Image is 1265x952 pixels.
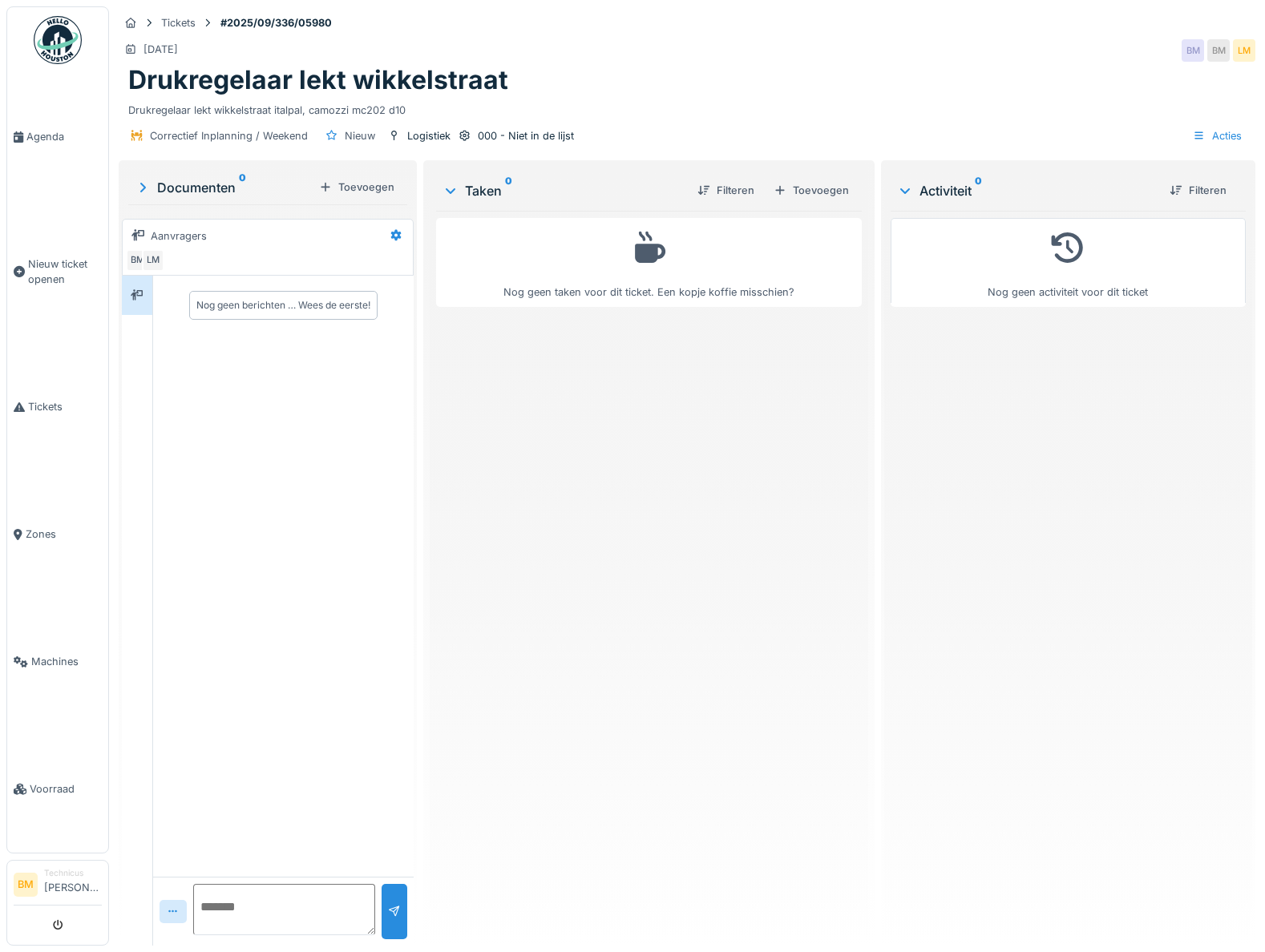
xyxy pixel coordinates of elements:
div: BM [1182,39,1204,62]
span: Voorraad [30,781,102,797]
span: Nieuw ticket openen [28,256,102,287]
a: Agenda [7,73,108,200]
span: Zones [26,526,102,542]
div: Logistiek [407,128,451,143]
div: Acties [1186,124,1249,147]
div: Correctief Inplanning / Weekend [150,128,308,143]
div: Nog geen activiteit voor dit ticket [901,225,1235,300]
a: Voorraad [7,725,108,853]
div: LM [142,249,164,272]
div: Nieuw [345,128,375,143]
div: Taken [443,181,684,200]
div: Nog geen berichten … Wees de eerste! [196,298,370,313]
span: Agenda [26,129,102,144]
div: Drukregelaar lekt wikkelstraat italpal, camozzi mc202 d10 [128,96,1246,118]
strong: #2025/09/336/05980 [214,15,338,30]
a: Tickets [7,343,108,470]
sup: 0 [975,181,982,200]
li: [PERSON_NAME] [44,867,102,902]
div: Filteren [691,180,761,201]
a: Nieuw ticket openen [7,200,108,343]
img: Badge_color-CXgf-gQk.svg [34,16,82,64]
span: Machines [31,654,102,669]
sup: 0 [505,181,512,200]
div: 000 - Niet in de lijst [478,128,574,143]
div: Aanvragers [151,228,207,244]
a: Zones [7,470,108,598]
a: Machines [7,598,108,725]
div: LM [1233,39,1255,62]
sup: 0 [239,178,246,197]
div: BM [1207,39,1230,62]
div: BM [126,249,148,272]
div: Tickets [161,15,196,30]
h1: Drukregelaar lekt wikkelstraat [128,65,508,95]
div: [DATE] [143,42,178,57]
div: Toevoegen [313,176,401,198]
div: Technicus [44,867,102,879]
div: Filteren [1163,180,1233,201]
div: Nog geen taken voor dit ticket. Een kopje koffie misschien? [447,225,851,300]
div: Toevoegen [767,180,855,201]
li: BM [14,873,38,897]
span: Tickets [28,399,102,414]
a: BM Technicus[PERSON_NAME] [14,867,102,906]
div: Activiteit [897,181,1157,200]
div: Documenten [135,178,313,197]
